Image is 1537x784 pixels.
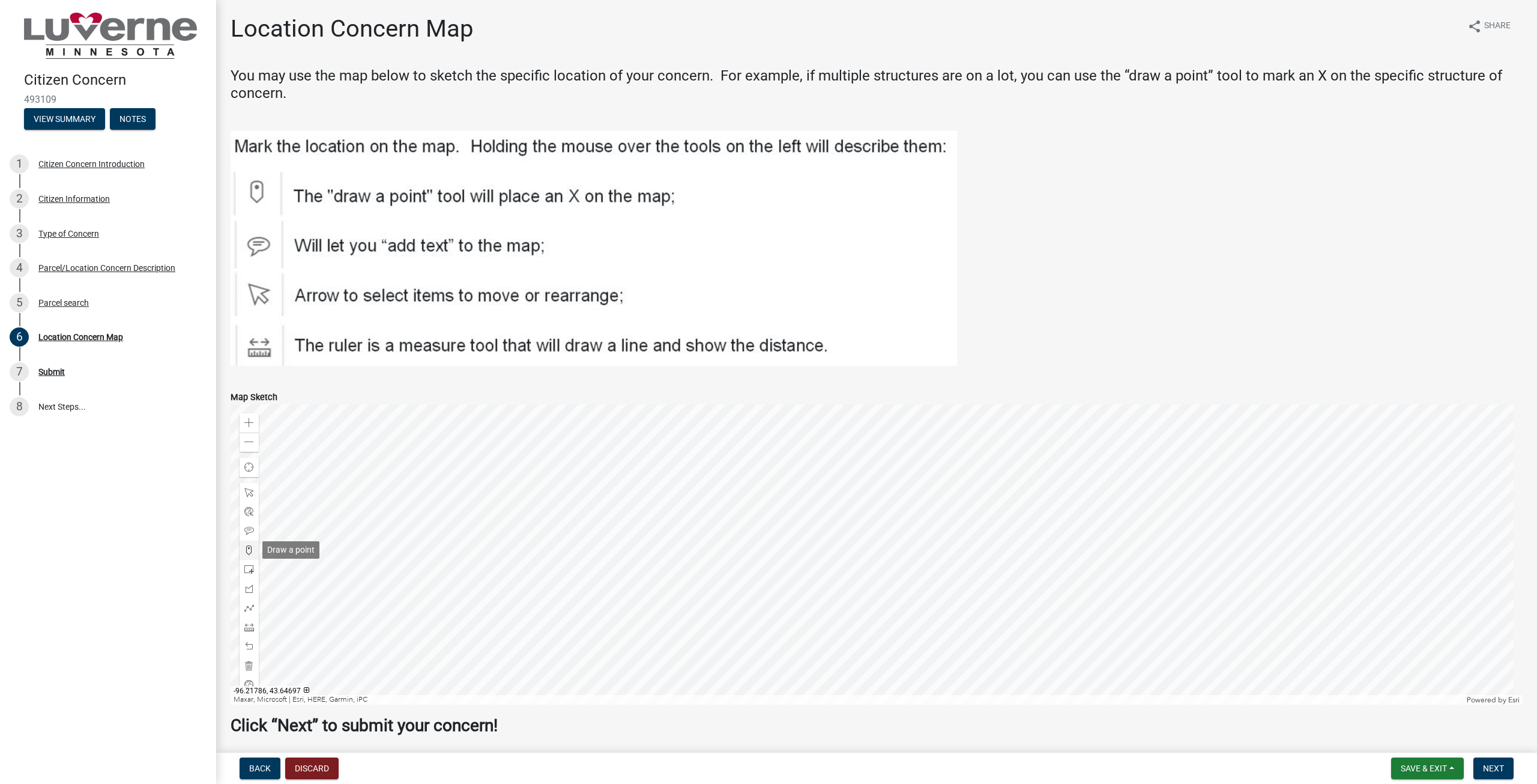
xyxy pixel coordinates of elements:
div: Type of Concern [38,229,99,238]
div: Citizen Concern Introduction [38,160,145,168]
div: Parcel search [38,299,89,307]
button: Next [1473,758,1514,779]
wm-modal-confirm: Notes [110,115,156,124]
button: View Summary [24,108,105,130]
div: Submit [38,368,65,376]
span: Back [249,764,271,773]
div: 5 [10,293,29,312]
h4: Citizen Concern [24,71,207,89]
div: Citizen Information [38,195,110,203]
button: Notes [110,108,156,130]
div: 6 [10,327,29,347]
span: Share [1484,19,1511,34]
i: share [1467,19,1482,34]
button: Save & Exit [1391,758,1464,779]
div: Zoom out [240,433,259,452]
a: Esri [1508,696,1520,704]
div: 2 [10,189,29,208]
div: 1 [10,154,29,174]
div: Find my location [240,458,259,477]
button: Back [240,758,280,779]
button: Discard [285,758,339,779]
span: Next [1483,764,1504,773]
div: Powered by [1464,695,1523,705]
img: City of Luverne, Minnesota [24,13,197,59]
button: shareShare [1458,14,1520,38]
span: 493109 [24,94,192,105]
label: Map Sketch [231,394,277,402]
div: 7 [10,362,29,381]
div: 8 [10,397,29,416]
strong: Click “Next” to submit your concern! [231,716,498,735]
h1: Location Concern Map [231,14,473,43]
div: Location Concern Map [38,333,123,341]
div: Draw a point [262,541,319,559]
h4: You may use the map below to sketch the specific location of your concern. For example, if multip... [231,67,1523,102]
div: Zoom in [240,413,259,433]
div: Maxar, Microsoft | Esri, HERE, Garmin, iPC [231,695,1464,705]
div: 4 [10,258,29,278]
div: Parcel/Location Concern Description [38,264,175,272]
span: Save & Exit [1401,764,1447,773]
div: 3 [10,224,29,243]
wm-modal-confirm: Summary [24,115,105,124]
img: image_702431b4-4c51-4859-adb7-3d5b0211e898.png [231,131,957,366]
